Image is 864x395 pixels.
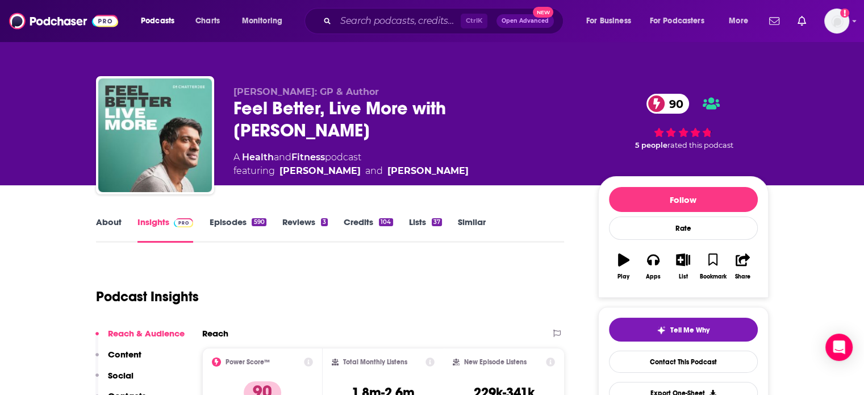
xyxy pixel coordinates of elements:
div: [PERSON_NAME] [387,164,469,178]
span: Ctrl K [461,14,487,28]
span: Podcasts [141,13,174,29]
button: Social [95,370,133,391]
button: List [668,246,698,287]
button: Show profile menu [824,9,849,34]
a: Episodes590 [209,217,266,243]
img: Podchaser - Follow, Share and Rate Podcasts [9,10,118,32]
span: Open Advanced [502,18,549,24]
span: Monitoring [242,13,282,29]
button: open menu [721,12,762,30]
img: Feel Better, Live More with Dr Rangan Chatterjee [98,78,212,192]
span: For Podcasters [650,13,704,29]
a: Health [242,152,274,163]
div: [PERSON_NAME] [279,164,361,178]
div: 90 5 peoplerated this podcast [598,86,769,157]
span: Tell Me Why [670,326,709,335]
button: Content [95,349,141,370]
span: For Business [586,13,631,29]
a: Fitness [291,152,325,163]
button: tell me why sparkleTell Me Why [609,318,758,342]
div: List [679,273,688,280]
span: More [729,13,748,29]
button: open menu [133,12,189,30]
a: 90 [646,94,689,114]
div: Open Intercom Messenger [825,334,853,361]
button: Bookmark [698,246,728,287]
div: Bookmark [699,273,726,280]
button: Share [728,246,757,287]
div: Play [617,273,629,280]
h2: Total Monthly Listens [343,358,407,366]
div: A podcast [233,151,469,178]
a: Lists37 [409,217,442,243]
div: Share [735,273,750,280]
div: 37 [432,218,442,226]
button: open menu [234,12,297,30]
p: Content [108,349,141,360]
img: tell me why sparkle [657,326,666,335]
h1: Podcast Insights [96,288,199,305]
a: Reviews3 [282,217,328,243]
a: Show notifications dropdown [765,11,784,31]
p: Social [108,370,133,381]
span: 90 [658,94,689,114]
button: Follow [609,187,758,212]
h2: New Episode Listens [464,358,527,366]
a: Contact This Podcast [609,351,758,373]
div: Rate [609,217,758,240]
button: open menu [642,12,721,30]
a: Credits104 [344,217,393,243]
button: Apps [638,246,668,287]
input: Search podcasts, credits, & more... [336,12,461,30]
a: Similar [458,217,486,243]
span: [PERSON_NAME]: GP & Author [233,86,379,97]
a: Charts [188,12,227,30]
span: New [533,7,553,18]
img: Podchaser Pro [174,218,194,227]
h2: Reach [202,328,228,339]
span: rated this podcast [667,141,733,149]
h2: Power Score™ [226,358,270,366]
button: Open AdvancedNew [496,14,554,28]
span: Logged in as NickG [824,9,849,34]
div: 3 [321,218,328,226]
div: 590 [252,218,266,226]
img: User Profile [824,9,849,34]
a: InsightsPodchaser Pro [137,217,194,243]
svg: Add a profile image [840,9,849,18]
span: and [365,164,383,178]
div: Search podcasts, credits, & more... [315,8,574,34]
div: 104 [379,218,393,226]
span: featuring [233,164,469,178]
button: Play [609,246,638,287]
span: 5 people [635,141,667,149]
div: Apps [646,273,661,280]
span: and [274,152,291,163]
span: Charts [195,13,220,29]
a: About [96,217,122,243]
button: open menu [578,12,645,30]
p: Reach & Audience [108,328,185,339]
button: Reach & Audience [95,328,185,349]
a: Show notifications dropdown [793,11,811,31]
